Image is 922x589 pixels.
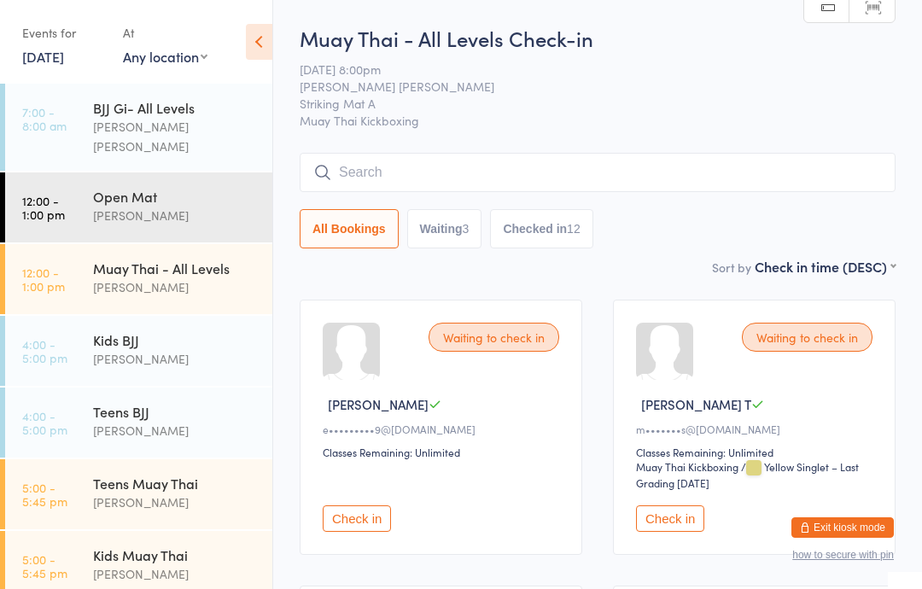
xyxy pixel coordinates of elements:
a: [DATE] [22,47,64,66]
time: 5:00 - 5:45 pm [22,552,67,580]
time: 5:00 - 5:45 pm [22,481,67,508]
div: BJJ Gi- All Levels [93,98,258,117]
div: Muay Thai - All Levels [93,259,258,277]
span: [PERSON_NAME] [328,395,429,413]
div: e••••••••• [323,422,564,436]
span: Muay Thai Kickboxing [300,112,896,129]
div: Kids BJJ [93,330,258,349]
button: Checked in12 [490,209,592,248]
time: 12:00 - 1:00 pm [22,194,65,221]
time: 4:00 - 5:00 pm [22,409,67,436]
a: 4:00 -5:00 pmTeens BJJ[PERSON_NAME] [5,388,272,458]
span: [PERSON_NAME] T [641,395,751,413]
a: 12:00 -1:00 pmOpen Mat[PERSON_NAME] [5,172,272,242]
div: Events for [22,19,106,47]
div: Check in time (DESC) [755,257,896,276]
button: Check in [323,505,391,532]
a: 4:00 -5:00 pmKids BJJ[PERSON_NAME] [5,316,272,386]
button: All Bookings [300,209,399,248]
div: Waiting to check in [742,323,872,352]
div: 12 [567,222,581,236]
time: 12:00 - 1:00 pm [22,265,65,293]
button: Check in [636,505,704,532]
div: [PERSON_NAME] [93,349,258,369]
div: 3 [463,222,470,236]
div: [PERSON_NAME] [93,277,258,297]
h2: Muay Thai - All Levels Check-in [300,24,896,52]
span: [DATE] 8:00pm [300,61,869,78]
div: Teens BJJ [93,402,258,421]
time: 7:00 - 8:00 am [22,105,67,132]
button: Exit kiosk mode [791,517,894,538]
div: Open Mat [93,187,258,206]
span: Striking Mat A [300,95,869,112]
div: Muay Thai Kickboxing [636,459,738,474]
div: [PERSON_NAME] [PERSON_NAME] [93,117,258,156]
div: Any location [123,47,207,66]
div: Teens Muay Thai [93,474,258,493]
div: Classes Remaining: Unlimited [636,445,878,459]
button: Waiting3 [407,209,482,248]
label: Sort by [712,259,751,276]
a: 7:00 -8:00 amBJJ Gi- All Levels[PERSON_NAME] [PERSON_NAME] [5,84,272,171]
div: At [123,19,207,47]
div: [PERSON_NAME] [93,206,258,225]
div: Classes Remaining: Unlimited [323,445,564,459]
a: 5:00 -5:45 pmTeens Muay Thai[PERSON_NAME] [5,459,272,529]
time: 4:00 - 5:00 pm [22,337,67,364]
div: Waiting to check in [429,323,559,352]
span: [PERSON_NAME] [PERSON_NAME] [300,78,869,95]
input: Search [300,153,896,192]
button: how to secure with pin [792,549,894,561]
div: [PERSON_NAME] [93,493,258,512]
div: m••••••• [636,422,878,436]
a: 12:00 -1:00 pmMuay Thai - All Levels[PERSON_NAME] [5,244,272,314]
div: [PERSON_NAME] [93,421,258,440]
div: Kids Muay Thai [93,545,258,564]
